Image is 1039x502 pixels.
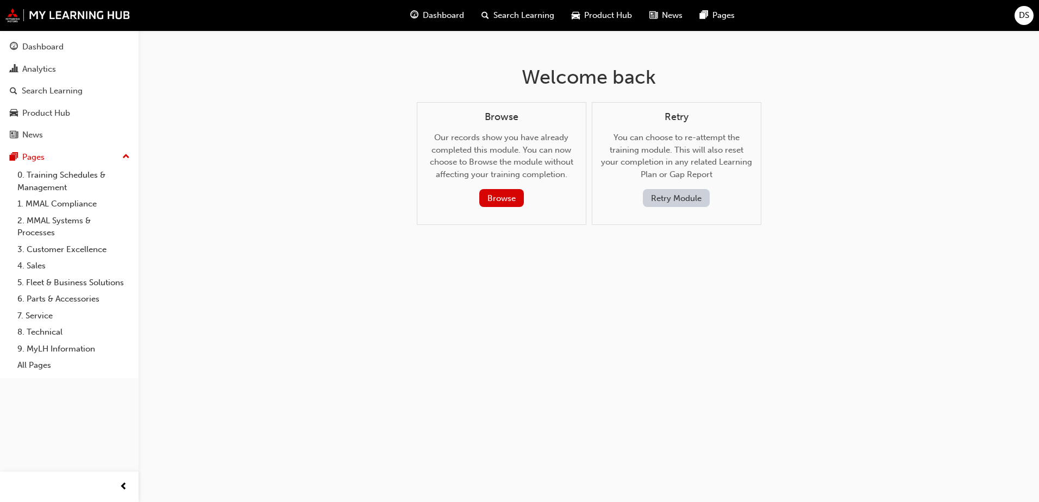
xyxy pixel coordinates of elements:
a: Search Learning [4,81,134,101]
button: Pages [4,147,134,167]
span: chart-icon [10,65,18,74]
a: 5. Fleet & Business Solutions [13,274,134,291]
a: All Pages [13,357,134,374]
a: Analytics [4,59,134,79]
span: car-icon [572,9,580,22]
button: Browse [479,189,524,207]
span: news-icon [10,130,18,140]
a: 7. Service [13,308,134,324]
a: 3. Customer Excellence [13,241,134,258]
button: DashboardAnalyticsSearch LearningProduct HubNews [4,35,134,147]
a: News [4,125,134,145]
a: 8. Technical [13,324,134,341]
span: pages-icon [10,153,18,162]
span: news-icon [649,9,658,22]
span: Search Learning [493,9,554,22]
div: You can choose to re-attempt the training module. This will also reset your completion in any rel... [601,111,752,208]
div: Analytics [22,63,56,76]
a: Dashboard [4,37,134,57]
div: Pages [22,151,45,164]
span: up-icon [122,150,130,164]
a: 6. Parts & Accessories [13,291,134,308]
a: search-iconSearch Learning [473,4,563,27]
h4: Browse [426,111,577,123]
a: Product Hub [4,103,134,123]
a: 9. MyLH Information [13,341,134,357]
a: 4. Sales [13,258,134,274]
span: DS [1019,9,1029,22]
a: 1. MMAL Compliance [13,196,134,212]
h1: Welcome back [417,65,761,89]
a: pages-iconPages [691,4,743,27]
img: mmal [5,8,130,22]
span: pages-icon [700,9,708,22]
span: guage-icon [10,42,18,52]
span: News [662,9,683,22]
span: prev-icon [120,480,128,494]
span: search-icon [481,9,489,22]
span: search-icon [10,86,17,96]
span: car-icon [10,109,18,118]
div: News [22,129,43,141]
a: 2. MMAL Systems & Processes [13,212,134,241]
a: news-iconNews [641,4,691,27]
div: Our records show you have already completed this module. You can now choose to Browse the module ... [426,111,577,208]
h4: Retry [601,111,752,123]
a: 0. Training Schedules & Management [13,167,134,196]
button: Retry Module [643,189,710,207]
div: Dashboard [22,41,64,53]
a: car-iconProduct Hub [563,4,641,27]
button: DS [1015,6,1034,25]
span: Pages [712,9,735,22]
div: Product Hub [22,107,70,120]
span: Dashboard [423,9,464,22]
a: guage-iconDashboard [402,4,473,27]
span: guage-icon [410,9,418,22]
div: Search Learning [22,85,83,97]
span: Product Hub [584,9,632,22]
